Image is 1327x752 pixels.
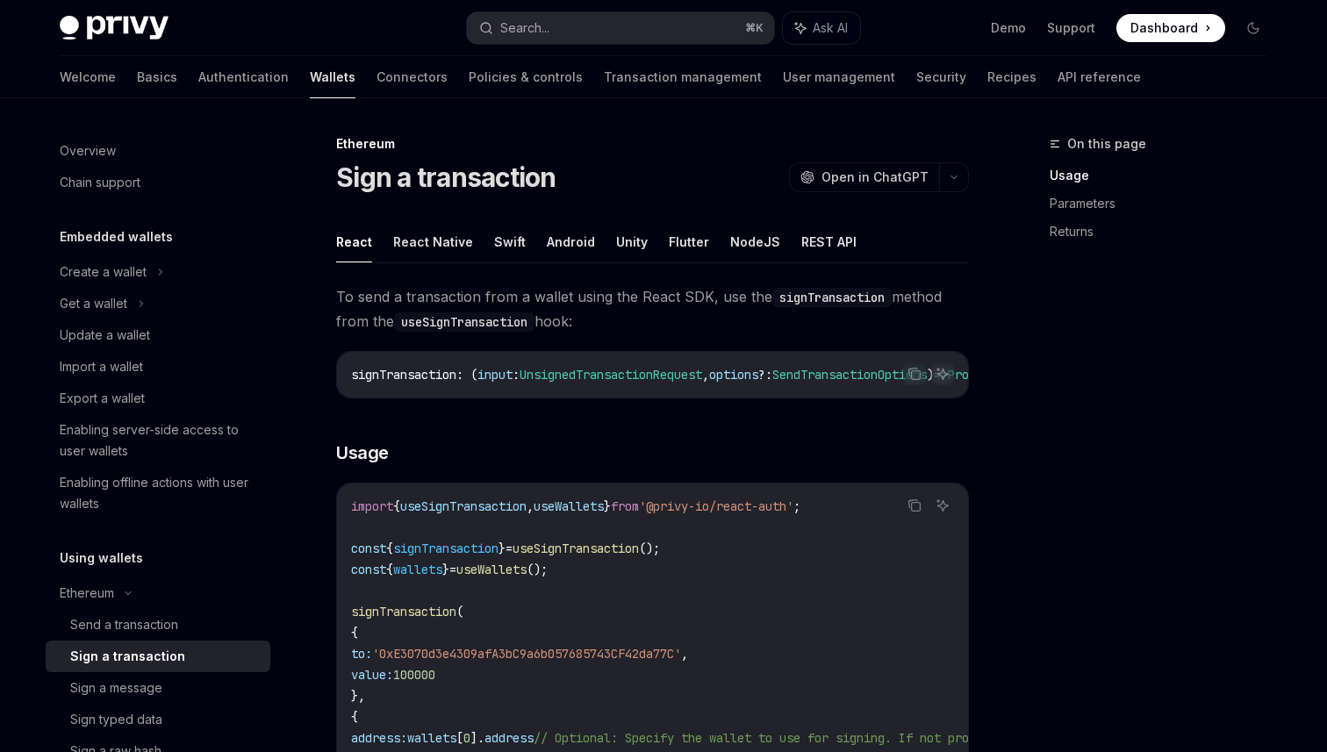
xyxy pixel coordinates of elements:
[336,221,372,262] button: React
[469,56,583,98] a: Policies & controls
[60,325,150,346] div: Update a wallet
[46,167,270,198] a: Chain support
[46,467,270,519] a: Enabling offline actions with user wallets
[783,56,895,98] a: User management
[351,709,358,725] span: {
[789,162,939,192] button: Open in ChatGPT
[903,362,926,385] button: Copy the contents from the code block
[813,19,848,37] span: Ask AI
[60,140,116,161] div: Overview
[772,367,927,383] span: SendTransactionOptions
[351,562,386,577] span: const
[60,583,114,604] div: Ethereum
[198,56,289,98] a: Authentication
[393,562,442,577] span: wallets
[400,498,527,514] span: useSignTransaction
[1058,56,1141,98] a: API reference
[991,19,1026,37] a: Demo
[60,356,143,377] div: Import a wallet
[611,498,639,514] span: from
[520,367,702,383] span: UnsignedTransactionRequest
[336,161,556,193] h1: Sign a transaction
[386,562,393,577] span: {
[927,367,934,383] span: )
[500,18,549,39] div: Search...
[534,498,604,514] span: useWallets
[931,494,954,517] button: Ask AI
[604,498,611,514] span: }
[351,646,372,662] span: to:
[456,367,477,383] span: : (
[931,362,954,385] button: Ask AI
[1130,19,1198,37] span: Dashboard
[442,562,449,577] span: }
[60,172,140,193] div: Chain support
[46,672,270,704] a: Sign a message
[494,221,526,262] button: Swift
[745,21,764,35] span: ⌘ K
[46,609,270,641] a: Send a transaction
[60,293,127,314] div: Get a wallet
[730,221,780,262] button: NodeJS
[772,288,892,307] code: signTransaction
[60,16,169,40] img: dark logo
[393,541,499,556] span: signTransaction
[46,704,270,735] a: Sign typed data
[987,56,1036,98] a: Recipes
[484,730,534,746] span: address
[903,494,926,517] button: Copy the contents from the code block
[351,541,386,556] span: const
[137,56,177,98] a: Basics
[60,419,260,462] div: Enabling server-side access to user wallets
[604,56,762,98] a: Transaction management
[1050,161,1281,190] a: Usage
[393,498,400,514] span: {
[547,221,595,262] button: Android
[377,56,448,98] a: Connectors
[393,667,435,683] span: 100000
[758,367,772,383] span: ?:
[60,388,145,409] div: Export a wallet
[1050,190,1281,218] a: Parameters
[336,440,389,465] span: Usage
[351,688,365,704] span: },
[70,646,185,667] div: Sign a transaction
[351,498,393,514] span: import
[46,351,270,383] a: Import a wallet
[336,284,969,333] span: To send a transaction from a wallet using the React SDK, use the method from the hook:
[386,541,393,556] span: {
[821,168,929,186] span: Open in ChatGPT
[470,730,484,746] span: ].
[527,498,534,514] span: ,
[1116,14,1225,42] a: Dashboard
[463,730,470,746] span: 0
[534,730,1229,746] span: // Optional: Specify the wallet to use for signing. If not provided, the first wallet will be used.
[70,614,178,635] div: Send a transaction
[46,383,270,414] a: Export a wallet
[407,730,456,746] span: wallets
[801,221,857,262] button: REST API
[46,414,270,467] a: Enabling server-side access to user wallets
[60,261,147,283] div: Create a wallet
[669,221,709,262] button: Flutter
[70,677,162,698] div: Sign a message
[336,135,969,153] div: Ethereum
[372,646,681,662] span: '0xE3070d3e4309afA3bC9a6b057685743CF42da77C'
[639,498,793,514] span: '@privy-io/react-auth'
[46,135,270,167] a: Overview
[351,367,456,383] span: signTransaction
[783,12,860,44] button: Ask AI
[1047,19,1095,37] a: Support
[513,541,639,556] span: useSignTransaction
[513,367,520,383] span: :
[393,221,473,262] button: React Native
[351,625,358,641] span: {
[456,604,463,620] span: (
[456,730,463,746] span: [
[681,646,688,662] span: ,
[467,12,774,44] button: Search...⌘K
[1050,218,1281,246] a: Returns
[449,562,456,577] span: =
[70,709,162,730] div: Sign typed data
[1067,133,1146,154] span: On this page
